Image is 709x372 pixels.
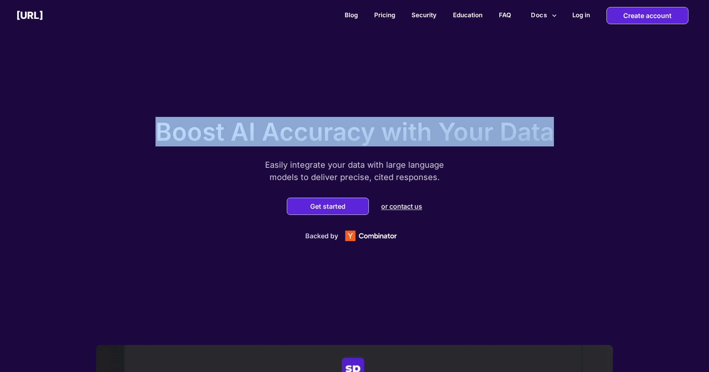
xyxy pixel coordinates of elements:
a: Security [412,11,437,19]
a: FAQ [499,11,511,19]
h2: [URL] [16,9,43,21]
p: Backed by [305,232,338,240]
p: Create account [623,7,672,24]
a: Pricing [374,11,395,19]
p: Easily integrate your data with large language models to deliver precise, cited responses. [252,159,457,183]
h2: Log in [572,11,590,19]
button: Get started [308,202,348,210]
a: Blog [345,11,358,19]
img: Y Combinator logo [338,226,404,246]
a: Education [453,11,483,19]
button: more [528,7,560,23]
p: Boost AI Accuracy with Your Data [156,117,554,146]
p: or contact us [381,202,422,210]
